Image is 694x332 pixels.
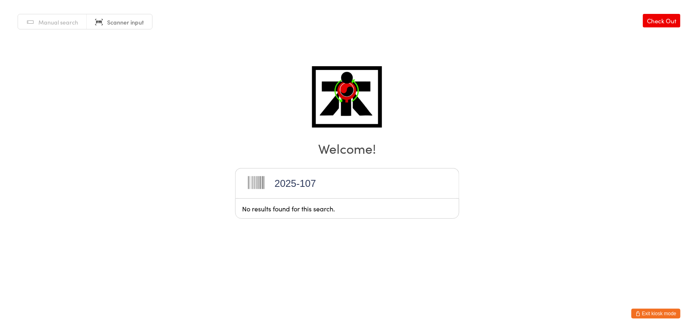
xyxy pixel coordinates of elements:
[235,198,459,219] div: No results found for this search.
[312,66,382,128] img: ATI Midvale / Midland
[631,309,681,319] button: Exit kiosk mode
[38,18,78,26] span: Manual search
[643,14,681,27] a: Check Out
[107,18,144,26] span: Scanner input
[235,168,459,198] input: Scan barcode
[8,139,686,157] h2: Welcome!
